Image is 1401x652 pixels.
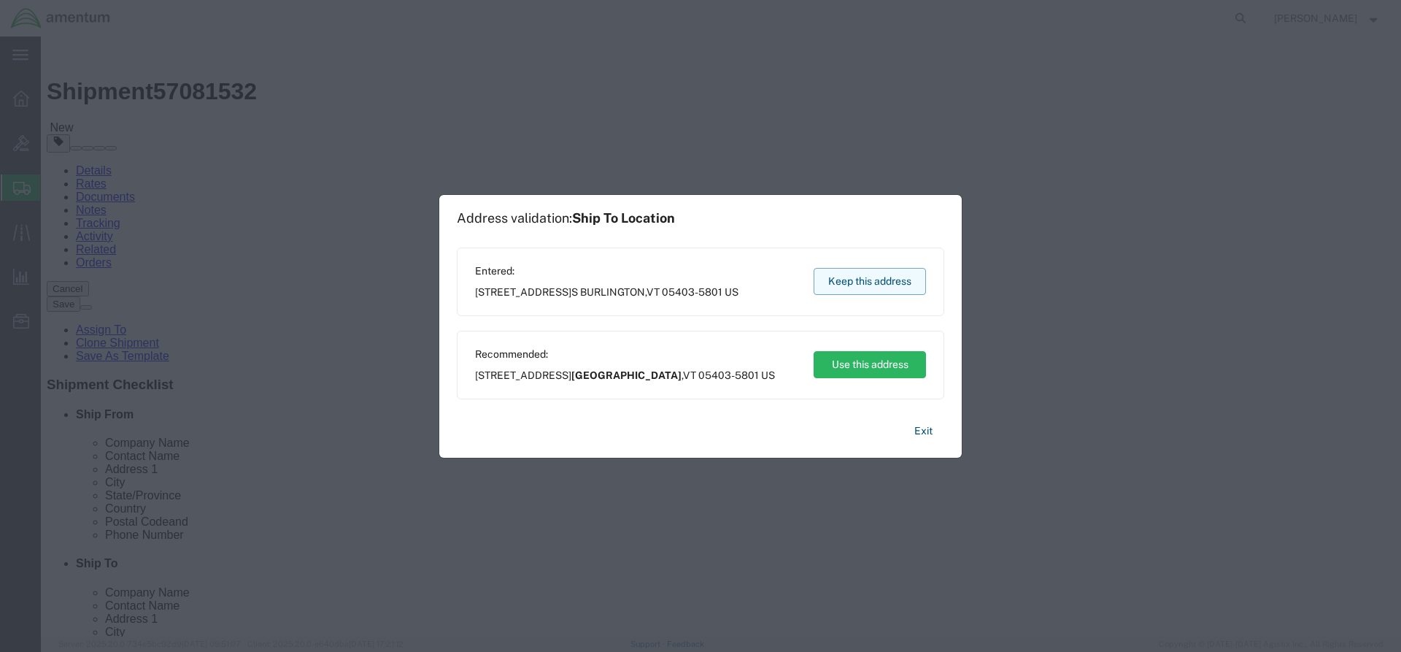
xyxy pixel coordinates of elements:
[698,369,759,381] span: 05403-5801
[571,369,682,381] span: [GEOGRAPHIC_DATA]
[475,264,738,279] span: Entered:
[572,210,675,226] span: Ship To Location
[814,351,926,378] button: Use this address
[475,368,775,383] span: [STREET_ADDRESS] ,
[647,286,660,298] span: VT
[725,286,738,298] span: US
[903,418,944,444] button: Exit
[475,347,775,362] span: Recommended:
[662,286,722,298] span: 05403-5801
[683,369,696,381] span: VT
[457,210,675,226] h1: Address validation:
[814,268,926,295] button: Keep this address
[761,369,775,381] span: US
[475,285,738,300] span: [STREET_ADDRESS] ,
[571,286,645,298] span: S BURLINGTON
